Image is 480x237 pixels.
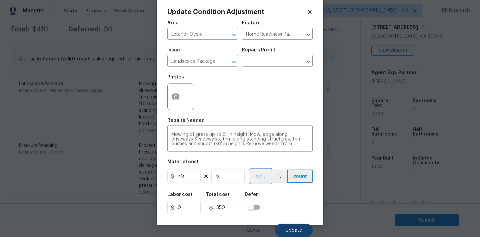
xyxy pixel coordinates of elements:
button: Open [229,57,239,66]
button: sqft [250,170,271,183]
textarea: Mowing of grass up to 6" in height. Mow, edge along driveways & sidewalks, trim along standing st... [171,132,309,146]
h5: Labor cost [167,192,193,197]
h5: Photos [167,75,184,79]
h5: Feature [242,21,261,25]
h2: Update Condition Adjustment [167,9,307,15]
span: Update [286,228,302,233]
button: count [287,170,313,183]
h5: Defer [245,192,258,197]
h5: Material cost [167,160,199,164]
h5: Issue [167,48,180,52]
button: Open [304,30,313,39]
h5: Area [167,21,179,25]
h5: Repairs Needed [167,118,205,123]
button: ft [271,170,287,183]
span: Cancel [247,228,262,233]
button: Cancel [236,224,272,237]
button: Open [229,30,239,39]
button: Update [275,224,313,237]
h5: Total cost [206,192,230,197]
button: Open [304,57,313,66]
h5: Repairs Prefill [242,48,275,52]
